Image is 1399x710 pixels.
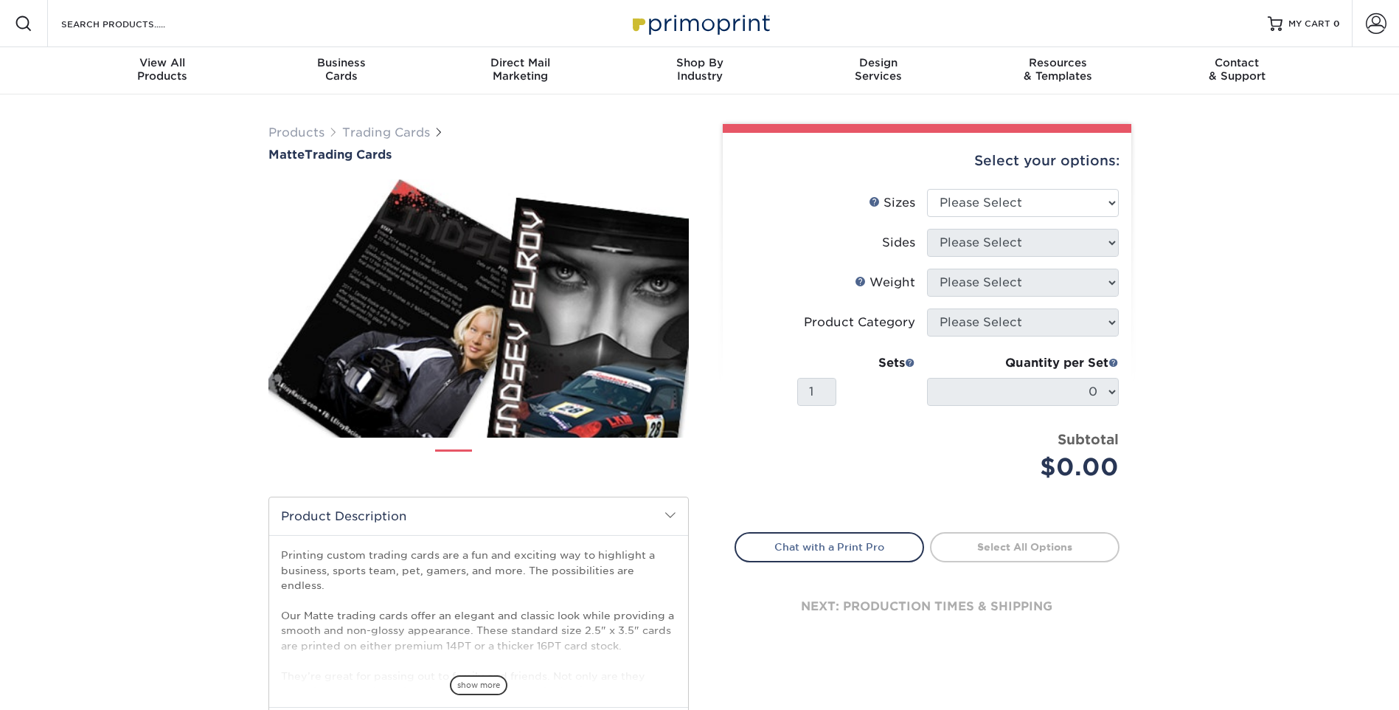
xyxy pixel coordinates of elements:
div: next: production times & shipping [735,562,1119,651]
a: Direct MailMarketing [431,47,610,94]
div: Products [73,56,252,83]
a: Products [268,125,324,139]
h1: Trading Cards [268,148,689,162]
strong: Subtotal [1058,431,1119,447]
img: Matte 01 [268,163,689,454]
div: Sides [882,234,915,252]
a: Select All Options [930,532,1119,562]
div: Industry [610,56,789,83]
div: $0.00 [938,449,1119,485]
span: View All [73,56,252,69]
div: Product Category [804,314,915,331]
a: Resources& Templates [968,47,1148,94]
span: Contact [1148,56,1327,69]
div: & Templates [968,56,1148,83]
span: Shop By [610,56,789,69]
div: Weight [855,274,915,292]
span: Design [789,56,968,69]
div: Sets [797,354,915,372]
img: Primoprint [626,7,774,39]
span: Matte [268,148,305,162]
div: Marketing [431,56,610,83]
div: & Support [1148,56,1327,83]
img: Trading Cards 02 [485,444,521,480]
div: Cards [251,56,431,83]
a: View AllProducts [73,47,252,94]
div: Select your options: [735,133,1119,189]
span: 0 [1333,18,1340,29]
img: Trading Cards 01 [435,444,472,481]
div: Services [789,56,968,83]
h2: Product Description [269,497,688,535]
a: BusinessCards [251,47,431,94]
span: MY CART [1288,18,1330,30]
a: MatteTrading Cards [268,148,689,162]
a: Contact& Support [1148,47,1327,94]
input: SEARCH PRODUCTS..... [60,15,204,32]
div: Quantity per Set [927,354,1119,372]
a: DesignServices [789,47,968,94]
a: Trading Cards [342,125,430,139]
a: Chat with a Print Pro [735,532,924,562]
span: Business [251,56,431,69]
div: Sizes [869,194,915,212]
a: Shop ByIndustry [610,47,789,94]
span: Direct Mail [431,56,610,69]
span: Resources [968,56,1148,69]
span: show more [450,675,507,695]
